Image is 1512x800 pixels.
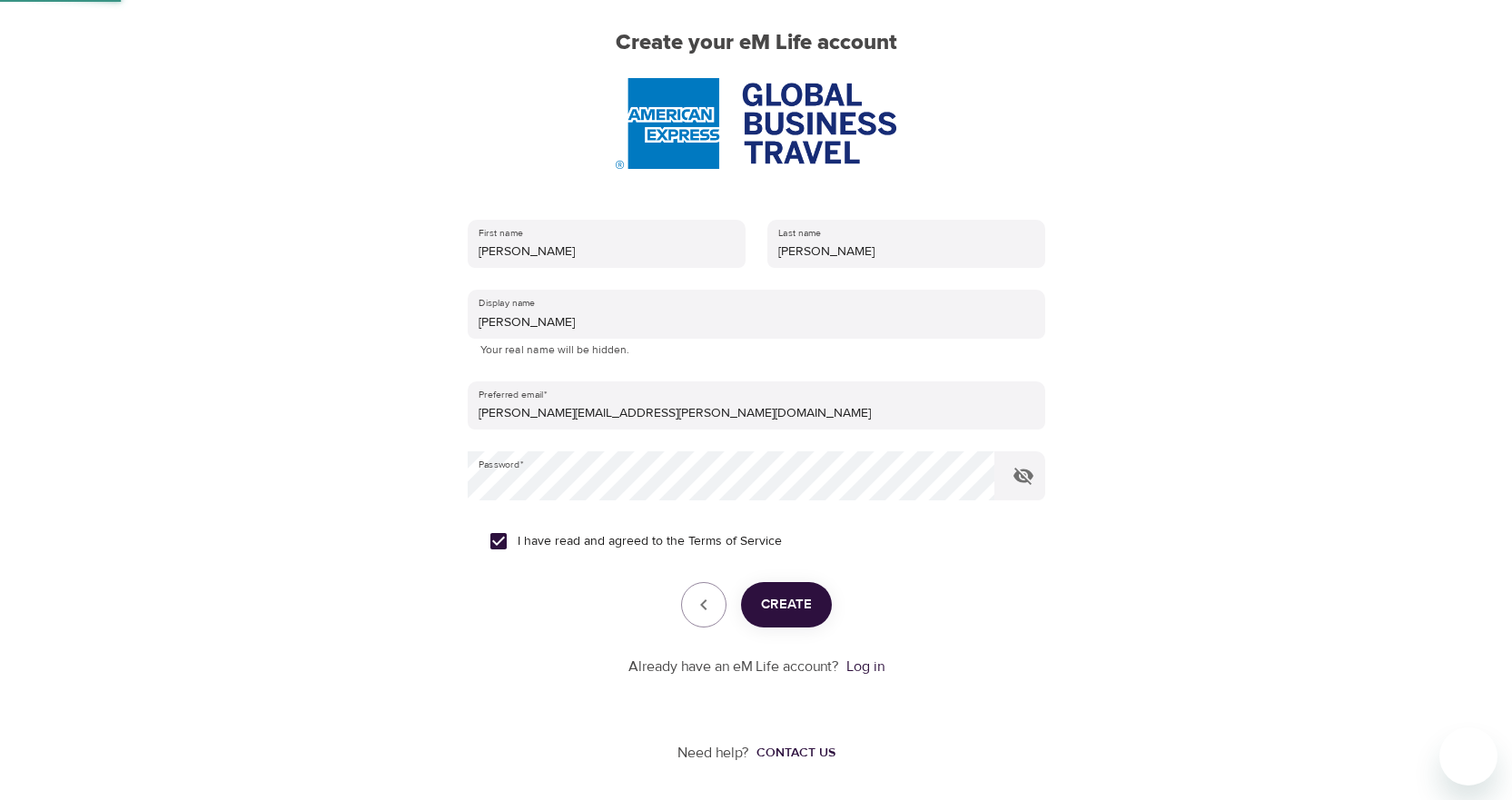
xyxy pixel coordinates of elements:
[1439,727,1497,785] iframe: Button to launch messaging window
[616,78,895,169] img: AmEx%20GBT%20logo.png
[518,532,782,551] span: I have read and agreed to the
[480,341,1033,360] p: Your real name will be hidden.
[749,744,835,762] a: Contact us
[756,744,835,762] div: Contact us
[439,30,1074,56] h2: Create your eM Life account
[677,743,749,764] p: Need help?
[761,593,812,617] span: Create
[628,657,839,677] p: Already have an eM Life account?
[741,582,832,627] button: Create
[688,532,782,551] a: Terms of Service
[846,657,884,676] a: Log in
